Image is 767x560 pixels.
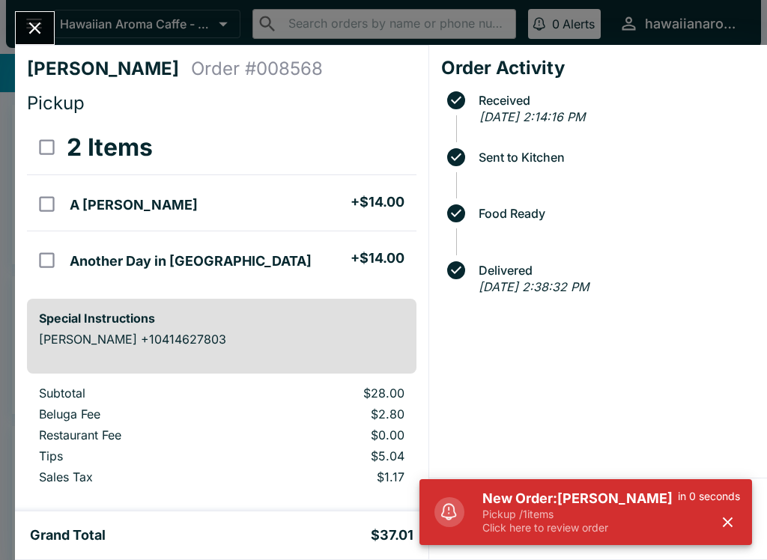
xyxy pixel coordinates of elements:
[67,133,153,162] h3: 2 Items
[16,12,54,44] button: Close
[257,469,404,484] p: $1.17
[39,448,233,463] p: Tips
[257,407,404,421] p: $2.80
[441,57,755,79] h4: Order Activity
[191,58,323,80] h4: Order # 008568
[482,521,678,535] p: Click here to review order
[471,150,755,164] span: Sent to Kitchen
[482,508,678,521] p: Pickup / 1 items
[471,207,755,220] span: Food Ready
[70,196,198,214] h5: A [PERSON_NAME]
[678,490,740,503] p: in 0 seconds
[27,121,416,287] table: orders table
[371,526,413,544] h5: $37.01
[39,311,404,326] h6: Special Instructions
[482,490,678,508] h5: New Order: [PERSON_NAME]
[70,252,312,270] h5: Another Day in [GEOGRAPHIC_DATA]
[27,58,191,80] h4: [PERSON_NAME]
[39,407,233,421] p: Beluga Fee
[257,386,404,401] p: $28.00
[351,249,404,267] h5: + $14.00
[257,448,404,463] p: $5.04
[39,427,233,442] p: Restaurant Fee
[39,332,404,347] p: [PERSON_NAME] +10414627803
[471,94,755,107] span: Received
[27,386,416,490] table: orders table
[479,109,585,124] em: [DATE] 2:14:16 PM
[471,264,755,277] span: Delivered
[257,427,404,442] p: $0.00
[27,92,85,114] span: Pickup
[351,193,404,211] h5: + $14.00
[479,279,589,294] em: [DATE] 2:38:32 PM
[30,526,106,544] h5: Grand Total
[39,469,233,484] p: Sales Tax
[39,386,233,401] p: Subtotal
